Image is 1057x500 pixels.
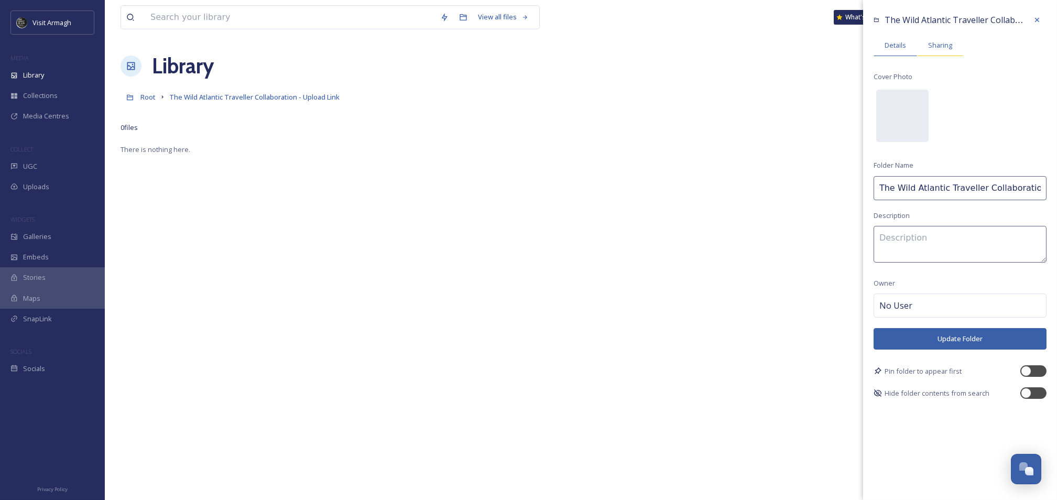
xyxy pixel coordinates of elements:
[23,232,51,242] span: Galleries
[140,92,156,102] span: Root
[23,182,49,192] span: Uploads
[885,366,962,376] span: Pin folder to appear first
[1011,454,1041,484] button: Open Chat
[473,7,534,27] a: View all files
[23,314,52,324] span: SnapLink
[23,364,45,374] span: Socials
[10,54,29,62] span: MEDIA
[32,18,71,27] span: Visit Armagh
[928,40,952,50] span: Sharing
[834,10,886,25] a: What's New
[23,70,44,80] span: Library
[879,299,912,312] span: No User
[23,252,49,262] span: Embeds
[23,273,46,282] span: Stories
[23,91,58,101] span: Collections
[874,72,912,82] span: Cover Photo
[874,211,910,221] span: Description
[140,91,156,103] a: Root
[23,161,37,171] span: UGC
[885,388,989,398] span: Hide folder contents from search
[874,278,895,288] span: Owner
[10,145,33,153] span: COLLECT
[37,486,68,493] span: Privacy Policy
[874,328,1047,350] button: Update Folder
[10,347,31,355] span: SOCIALS
[121,123,138,133] span: 0 file s
[37,482,68,495] a: Privacy Policy
[10,215,35,223] span: WIDGETS
[23,111,69,121] span: Media Centres
[145,6,435,29] input: Search your library
[169,91,340,103] a: The Wild Atlantic Traveller Collaboration - Upload Link
[885,40,906,50] span: Details
[169,92,340,102] span: The Wild Atlantic Traveller Collaboration - Upload Link
[121,145,190,154] span: There is nothing here.
[17,17,27,28] img: THE-FIRST-PLACE-VISIT-ARMAGH.COM-BLACK.jpg
[874,176,1047,200] input: Name
[23,294,40,303] span: Maps
[152,50,214,82] a: Library
[874,160,913,170] span: Folder Name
